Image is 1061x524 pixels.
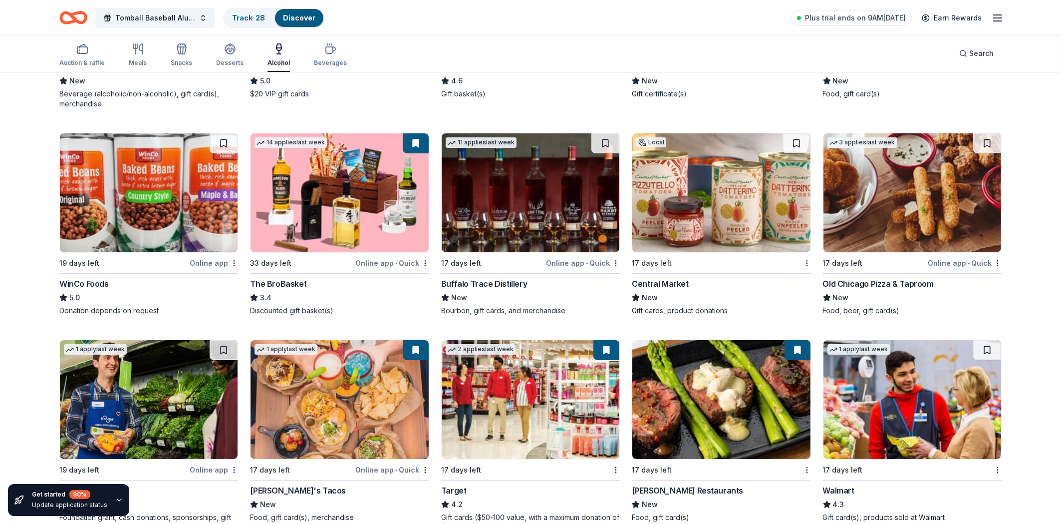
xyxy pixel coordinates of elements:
div: Gift cards, product donations [632,306,810,316]
div: 80 % [69,490,90,499]
div: Bourbon, gift cards, and merchandise [441,306,620,316]
div: $20 VIP gift cards [250,89,429,99]
div: Beverages [314,59,347,67]
div: Auction & raffle [59,59,105,67]
div: Gift certificate(s) [632,89,810,99]
div: Online app Quick [355,257,429,269]
img: Image for Buffalo Trace Distillery [442,133,619,252]
button: Meals [129,39,147,72]
div: 17 days left [632,464,672,476]
div: Desserts [216,59,244,67]
a: Plus trial ends on 9AM[DATE] [791,10,912,26]
img: Image for Perry's Restaurants [632,340,810,459]
div: Online app Quick [355,464,429,476]
div: Alcohol [267,59,290,67]
div: 11 applies last week [446,137,517,148]
div: Get started [32,490,107,499]
div: Online app Quick [928,257,1002,269]
div: Food, gift card(s) [632,513,810,523]
div: Buffalo Trace Distillery [441,278,527,290]
div: 17 days left [823,257,863,269]
div: 19 days left [59,257,99,269]
div: Discounted gift basket(s) [250,306,429,316]
a: Earn Rewards [916,9,988,27]
span: • [586,259,588,267]
div: [PERSON_NAME]'s Tacos [250,485,346,497]
div: 1 apply last week [64,344,127,355]
div: Online app [190,464,238,476]
span: 4.6 [451,75,463,87]
div: Online app [190,257,238,269]
div: 1 apply last week [827,344,890,355]
button: Alcohol [267,39,290,72]
div: Beverage (alcoholic/non-alcoholic), gift card(s), merchandise [59,89,238,109]
span: • [395,466,397,474]
div: 17 days left [823,464,863,476]
a: Image for Walmart1 applylast week17 days leftWalmart4.3Gift card(s), products sold at Walmart [823,340,1002,523]
div: 3 applies last week [827,137,897,148]
span: Plus trial ends on 9AM[DATE] [805,12,906,24]
span: New [642,75,658,87]
img: Image for Walmart [823,340,1001,459]
span: Tomball Baseball Alumni Association 26th Annual Golf Tournament [115,12,195,24]
div: WinCo Foods [59,278,109,290]
span: Search [969,47,994,59]
div: 17 days left [441,257,481,269]
span: • [395,259,397,267]
button: Snacks [171,39,192,72]
div: Meals [129,59,147,67]
span: New [833,75,849,87]
div: Food, gift card(s) [823,89,1002,99]
img: Image for Kroger [60,340,238,459]
div: Walmart [823,485,854,497]
button: Auction & raffle [59,39,105,72]
img: Image for The BroBasket [251,133,428,252]
span: 3.4 [260,292,271,304]
span: New [642,292,658,304]
img: Image for Torchy's Tacos [251,340,428,459]
div: Update application status [32,501,107,509]
span: • [968,259,970,267]
button: Search [951,43,1002,63]
div: Target [441,485,467,497]
a: Home [59,6,87,29]
span: New [833,292,849,304]
a: Image for Buffalo Trace Distillery11 applieslast week17 days leftOnline app•QuickBuffalo Trace Di... [441,133,620,316]
div: The BroBasket [250,278,306,290]
img: Image for Target [442,340,619,459]
button: Desserts [216,39,244,72]
div: Gift card(s), products sold at Walmart [823,513,1002,523]
div: Central Market [632,278,688,290]
span: New [451,292,467,304]
span: 4.2 [451,499,463,511]
a: Image for Old Chicago Pizza & Taproom3 applieslast week17 days leftOnline app•QuickOld Chicago Pi... [823,133,1002,316]
a: Image for Perry's Restaurants17 days left[PERSON_NAME] RestaurantsNewFood, gift card(s) [632,340,810,523]
img: Image for Central Market [632,133,810,252]
img: Image for Old Chicago Pizza & Taproom [823,133,1001,252]
a: Image for WinCo Foods19 days leftOnline appWinCo Foods5.0Donation depends on request [59,133,238,316]
span: 5.0 [260,75,270,87]
div: 33 days left [250,257,291,269]
span: New [642,499,658,511]
div: 17 days left [632,257,672,269]
div: Donation depends on request [59,306,238,316]
div: Local [636,137,666,147]
span: New [69,75,85,87]
button: Tomball Baseball Alumni Association 26th Annual Golf Tournament [95,8,215,28]
button: Track· 28Discover [223,8,324,28]
span: 4.3 [833,499,844,511]
div: Online app Quick [546,257,620,269]
div: 1 apply last week [255,344,317,355]
div: 14 applies last week [255,137,327,148]
span: New [260,499,276,511]
div: Food, beer, gift card(s) [823,306,1002,316]
a: Image for The BroBasket14 applieslast week33 days leftOnline app•QuickThe BroBasket3.4Discounted ... [250,133,429,316]
div: [PERSON_NAME] Restaurants [632,485,743,497]
button: Beverages [314,39,347,72]
img: Image for WinCo Foods [60,133,238,252]
a: Image for Central MarketLocal17 days leftCentral MarketNewGift cards, product donations [632,133,810,316]
div: Gift basket(s) [441,89,620,99]
div: 19 days left [59,464,99,476]
div: 17 days left [441,464,481,476]
span: 5.0 [69,292,80,304]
